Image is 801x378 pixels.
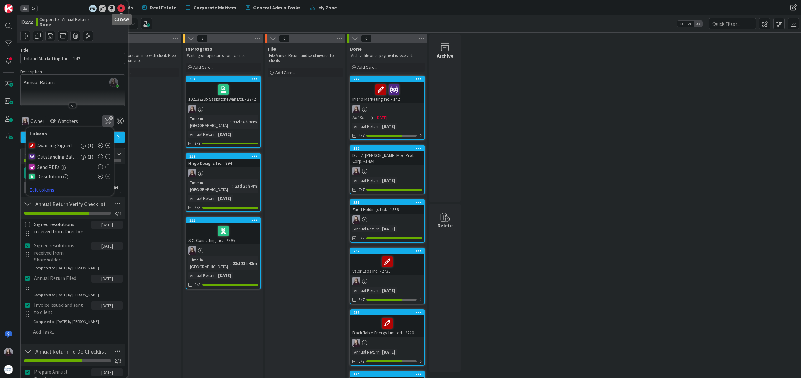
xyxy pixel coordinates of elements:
div: Inland Marketing Inc. - 142 [350,82,424,103]
div: 102132795 Saskatchewan Ltd. - 2742 [186,82,260,103]
img: avatar [4,365,13,374]
i: Not Set [352,115,366,120]
span: : [230,260,231,267]
div: Completed on [DATE] by [PERSON_NAME] [33,319,99,325]
img: BC [352,339,360,347]
div: 232 [350,248,424,254]
div: 357 [350,200,424,205]
div: 355 [189,218,260,223]
div: BC [350,167,424,175]
img: BC [188,246,196,255]
div: [DATE] [380,349,397,355]
span: 6 [361,35,372,42]
span: ( 1 ) [87,142,93,149]
span: : [380,349,380,355]
span: ( 1 ) [87,153,93,160]
img: Visit kanbanzone.com [4,4,13,13]
div: 184 [350,371,424,377]
span: Add Card... [275,70,295,75]
div: [DATE] [217,272,233,279]
div: 362 [350,146,424,151]
span: : [216,272,217,279]
p: Signed resolutions received from Directors [34,221,89,235]
span: File [268,46,276,52]
div: [DATE] [91,275,123,283]
div: BC [350,277,424,285]
span: : [380,123,380,130]
span: 1x [677,21,686,27]
span: Corporate Matters [193,4,236,11]
img: BC [352,105,360,113]
input: Add Checklist... [33,198,109,209]
span: Outstanding Balance [37,154,79,159]
span: 5/7 [359,296,365,303]
span: Description [20,69,42,74]
div: Completed on [DATE] by [PERSON_NAME] [33,265,99,271]
span: 7/7 [359,186,365,193]
img: BC [188,105,196,113]
div: [DATE] [91,242,123,250]
img: BC [352,215,360,224]
div: 238 [353,310,424,315]
span: Watchers [58,117,78,125]
a: 232Valor Labs Inc. - 2735BCAnnual Return:[DATE]5/7 [350,248,425,304]
a: Corporate Matters [182,2,240,13]
div: BC [186,246,260,255]
div: BC [350,339,424,347]
input: Add Checklist... [33,346,109,357]
span: Done [350,46,362,52]
div: [DATE] [217,131,233,138]
div: Valor Labs Inc. - 2735 [350,254,424,275]
input: Quick Filter... [709,18,756,29]
span: 2 [109,116,113,120]
div: Annual Return [188,195,216,202]
div: BC [350,215,424,224]
span: : [380,287,380,294]
div: Annual Return [352,349,380,355]
img: BC [22,117,29,125]
img: BC [352,277,360,285]
h5: Close [114,17,130,23]
div: 272 [353,77,424,81]
div: [DATE] [380,225,397,232]
div: 232Valor Labs Inc. - 2735 [350,248,424,275]
a: 362Dr. T.Z. [PERSON_NAME] Med Prof. Corp. - 1484BCAnnual Return:[DATE]7/7 [350,145,425,194]
div: 362 [353,146,424,151]
div: [DATE] [380,177,397,184]
div: Archive [437,52,453,59]
span: : [230,118,231,125]
span: 3 / 4 [115,209,121,217]
p: Signed resolutions received from Shareholders [34,242,89,263]
p: Confirm corporation info with client. Prep and send documents. [105,53,178,63]
p: Annual Return Filed [34,275,89,282]
div: 23d 16h 20m [231,118,258,125]
a: 272Inland Marketing Inc. - 142BCNot Set[DATE]Annual Return:[DATE]5/7 [350,76,425,140]
div: Completed on [DATE] by [PERSON_NAME] [33,292,99,298]
div: 364 [186,76,260,82]
img: lfEjnJtUo52czcLCb8j1tFRaeMsBiTAE.jpg [109,78,118,87]
img: BC [188,169,196,177]
a: 355S.C. Consulting Inc. - 2895BCTime in [GEOGRAPHIC_DATA]:23d 21h 43mAnnual Return:[DATE]3/3 [186,217,261,289]
p: Waiting on signatures from clients. [187,53,260,58]
span: 3/3 [195,204,201,211]
span: 3/3 [195,281,201,288]
div: [DATE] [91,221,123,229]
div: 359 [189,154,260,159]
span: 3/3 [195,140,201,147]
a: 364102132795 Saskatchewan Ltd. - 2742BCTime in [GEOGRAPHIC_DATA]:23d 16h 20mAnnual Return:[DATE]3/3 [186,76,261,148]
span: Add Card... [193,64,213,70]
a: Real Estate [139,2,180,13]
div: 355S.C. Consulting Inc. - 2895 [186,218,260,244]
div: [DATE] [380,287,397,294]
div: Open & Closed [24,182,59,193]
input: type card name here... [20,53,125,64]
span: : [216,131,217,138]
span: Real Estate [150,4,176,11]
span: My Zone [318,4,337,11]
span: Dissolution [37,174,62,179]
span: 2x [29,5,38,12]
div: 238Black Table Energy Limited - 2220 [350,310,424,337]
span: In Progress [186,46,212,52]
div: [DATE] [217,195,233,202]
p: Archive file once payment is received. [351,53,424,58]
